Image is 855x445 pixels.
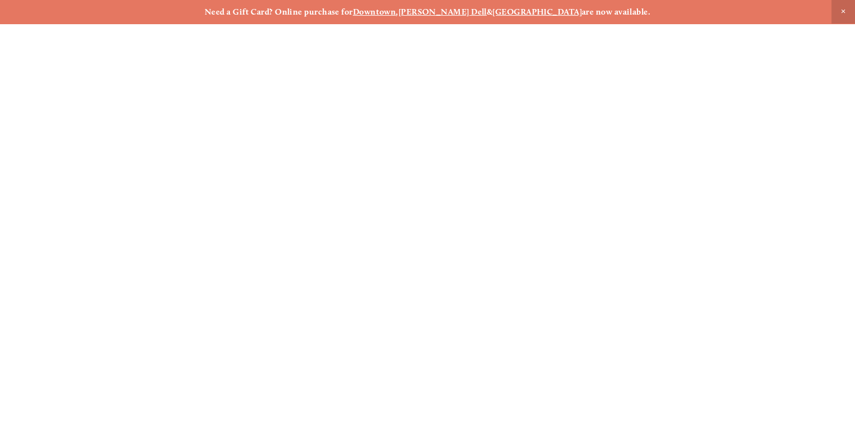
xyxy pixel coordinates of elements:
[396,7,398,17] strong: ,
[399,7,487,17] a: [PERSON_NAME] Dell
[353,7,396,17] a: Downtown
[487,7,492,17] strong: &
[582,7,650,17] strong: are now available.
[492,7,582,17] a: [GEOGRAPHIC_DATA]
[205,7,353,17] strong: Need a Gift Card? Online purchase for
